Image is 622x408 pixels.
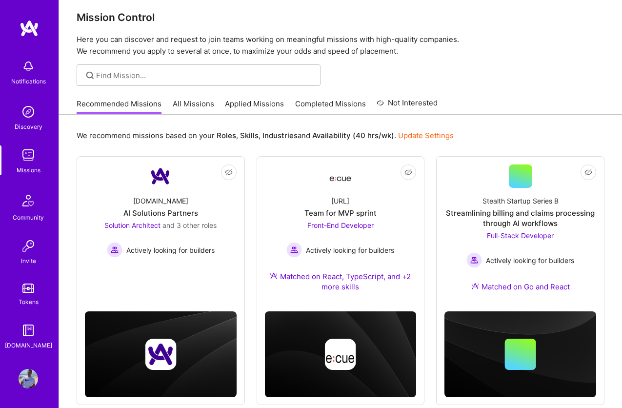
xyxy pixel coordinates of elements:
span: Solution Architect [104,221,161,229]
div: AI Solutions Partners [123,208,198,218]
a: Not Interested [377,97,438,115]
h3: Mission Control [77,11,604,23]
div: Tokens [19,297,39,307]
img: Invite [19,236,38,256]
div: Team for MVP sprint [304,208,377,218]
b: Skills [240,131,259,140]
i: icon EyeClosed [404,168,412,176]
b: Industries [262,131,298,140]
b: Roles [217,131,236,140]
img: logo [20,20,39,37]
img: bell [19,57,38,76]
p: We recommend missions based on your , , and . [77,130,454,141]
i: icon EyeClosed [225,168,233,176]
a: Company Logo[URL]Team for MVP sprintFront-End Developer Actively looking for buildersActively loo... [265,164,417,304]
a: Applied Missions [225,99,284,115]
i: icon SearchGrey [84,70,96,81]
img: Community [17,189,40,212]
i: icon EyeClosed [584,168,592,176]
div: Streamlining billing and claims processing through AI workflows [444,208,596,228]
a: User Avatar [16,369,40,388]
img: tokens [22,284,34,293]
a: Stealth Startup Series BStreamlining billing and claims processing through AI workflowsFull-Stack... [444,164,596,304]
div: Matched on React, TypeScript, and +2 more skills [265,271,417,292]
span: Actively looking for builders [306,245,394,255]
b: Availability (40 hrs/wk) [312,131,394,140]
img: cover [85,311,237,397]
img: Company logo [145,339,176,370]
img: Company Logo [329,167,352,185]
img: Actively looking for builders [466,252,482,268]
a: Recommended Missions [77,99,161,115]
img: Actively looking for builders [107,242,122,258]
a: Update Settings [398,131,454,140]
a: All Missions [173,99,214,115]
img: guide book [19,321,38,340]
div: Discovery [15,122,42,132]
img: Ateam Purple Icon [270,272,278,280]
input: Find Mission... [96,70,313,81]
span: Actively looking for builders [486,255,574,265]
img: Company logo [325,339,356,370]
img: cover [444,311,596,397]
a: Company Logo[DOMAIN_NAME]AI Solutions PartnersSolution Architect and 3 other rolesActively lookin... [85,164,237,277]
img: Company Logo [149,164,172,188]
img: cover [265,311,417,397]
div: Matched on Go and React [471,282,570,292]
div: Notifications [11,76,46,86]
span: Front-End Developer [307,221,374,229]
img: User Avatar [19,369,38,388]
div: Community [13,212,44,223]
div: Invite [21,256,36,266]
div: [DOMAIN_NAME] [5,340,52,350]
div: Stealth Startup Series B [482,196,559,206]
div: [DOMAIN_NAME] [133,196,188,206]
img: Actively looking for builders [286,242,302,258]
span: Actively looking for builders [126,245,215,255]
div: [URL] [331,196,349,206]
p: Here you can discover and request to join teams working on meaningful missions with high-quality ... [77,34,604,57]
span: and 3 other roles [162,221,217,229]
a: Completed Missions [295,99,366,115]
img: discovery [19,102,38,122]
img: teamwork [19,145,38,165]
img: Ateam Purple Icon [471,282,479,290]
span: Full-Stack Developer [487,231,554,240]
div: Missions [17,165,40,175]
